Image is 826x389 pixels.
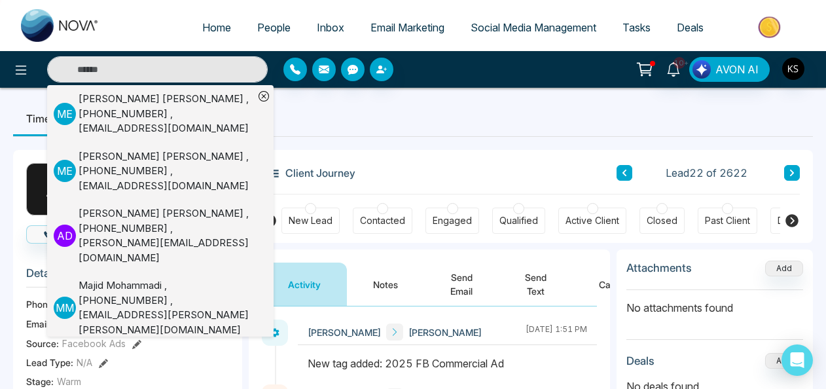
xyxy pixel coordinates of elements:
div: Engaged [433,214,472,227]
a: People [244,15,304,40]
div: [PERSON_NAME] [PERSON_NAME] , [PHONE_NUMBER] , [EMAIL_ADDRESS][DOMAIN_NAME] [79,92,254,136]
span: Tasks [622,21,651,34]
a: Email Marketing [357,15,458,40]
span: Social Media Management [471,21,596,34]
img: Lead Flow [692,60,711,79]
div: Majid Mohammadi , [PHONE_NUMBER] , [EMAIL_ADDRESS][PERSON_NAME][PERSON_NAME][DOMAIN_NAME] [79,278,254,337]
a: 10+ [658,57,689,80]
div: New Lead [289,214,332,227]
button: Send Text [499,263,573,306]
button: Notes [347,263,424,306]
button: Add [765,353,803,369]
div: [PERSON_NAME] [PERSON_NAME] , [PHONE_NUMBER] , [PERSON_NAME][EMAIL_ADDRESS][DOMAIN_NAME] [79,206,254,265]
span: Home [202,21,231,34]
span: People [257,21,291,34]
img: Nova CRM Logo [21,9,99,42]
span: [PERSON_NAME] [408,325,482,339]
h3: Details [26,267,229,287]
span: Deals [677,21,704,34]
a: Tasks [609,15,664,40]
p: M M [54,297,76,319]
span: Email Marketing [370,21,444,34]
span: Phone: [26,297,56,311]
span: Stage: [26,375,54,388]
a: Inbox [304,15,357,40]
span: Facebook Ads [62,337,126,350]
div: A [26,163,79,215]
div: [DATE] 1:51 PM [526,324,587,341]
div: [PERSON_NAME] [PERSON_NAME] , [PHONE_NUMBER] , [EMAIL_ADDRESS][DOMAIN_NAME] [79,149,254,194]
span: 10+ [673,57,685,69]
button: Call [26,225,90,244]
p: No attachments found [626,290,803,316]
p: M E [54,160,76,182]
span: Lead 22 of 2622 [666,165,747,181]
div: Contacted [360,214,405,227]
span: Source: [26,337,59,350]
button: Add [765,261,803,276]
div: Qualified [499,214,538,227]
div: Active Client [566,214,619,227]
span: Add [765,262,803,273]
div: Past Client [705,214,750,227]
span: Email: [26,317,51,331]
a: Social Media Management [458,15,609,40]
div: Closed [647,214,677,227]
a: Home [189,15,244,40]
div: Open Intercom Messenger [781,344,813,376]
p: A D [54,225,76,247]
h3: Deals [626,354,655,367]
h3: Client Journey [262,163,355,183]
span: N/A [77,356,92,369]
h3: Attachments [626,261,692,274]
span: AVON AI [715,62,759,77]
span: Warm [57,375,81,388]
button: Send Email [424,263,499,306]
span: Lead Type: [26,356,73,369]
button: Call [573,263,641,306]
button: Activity [262,263,347,306]
button: AVON AI [689,57,770,82]
span: Inbox [317,21,344,34]
img: Market-place.gif [723,12,818,42]
a: Deals [664,15,717,40]
img: User Avatar [782,58,804,80]
span: [PERSON_NAME] [308,325,381,339]
p: M E [54,103,76,125]
li: Timeline [13,101,81,136]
